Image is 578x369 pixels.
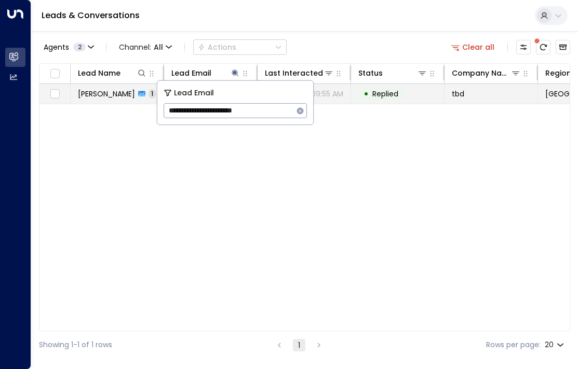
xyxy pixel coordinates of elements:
[364,85,369,103] div: •
[39,40,98,54] button: Agents2
[115,40,176,54] span: Channel:
[78,89,135,99] span: Fabienne Hakim
[358,67,427,79] div: Status
[193,39,287,55] button: Actions
[265,67,323,79] div: Last Interacted
[311,89,343,99] p: 09:55 AM
[171,67,240,79] div: Lead Email
[452,67,510,79] div: Company Name
[78,67,147,79] div: Lead Name
[293,339,305,351] button: page 1
[447,40,499,54] button: Clear all
[556,40,570,54] button: Archived Leads
[48,88,61,101] span: Toggle select row
[486,339,541,350] label: Rows per page:
[452,89,464,99] span: tbd
[115,40,176,54] button: Channel:All
[44,44,69,51] span: Agents
[372,89,398,99] span: Replied
[273,338,326,351] nav: pagination navigation
[198,42,236,52] div: Actions
[149,89,156,98] span: 1
[42,9,140,21] a: Leads & Conversations
[545,67,571,79] div: Region
[265,67,334,79] div: Last Interacted
[358,67,383,79] div: Status
[536,40,550,54] span: There are new threads available. Refresh the grid to view the latest updates.
[545,337,566,352] div: 20
[154,43,163,51] span: All
[452,67,521,79] div: Company Name
[73,43,86,51] span: 2
[48,67,61,80] span: Toggle select all
[39,339,112,350] div: Showing 1-1 of 1 rows
[78,67,120,79] div: Lead Name
[193,39,287,55] div: Button group with a nested menu
[174,87,214,99] span: Lead Email
[516,40,531,54] button: Customize
[171,67,211,79] div: Lead Email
